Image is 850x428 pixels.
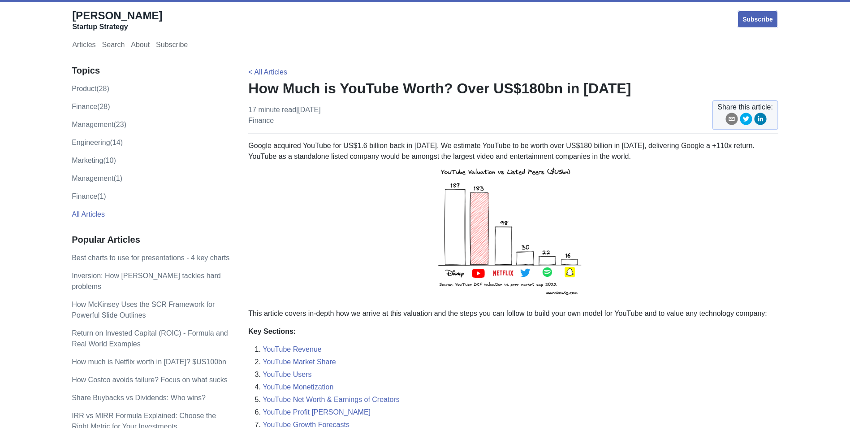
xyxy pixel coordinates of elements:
button: email [725,113,738,128]
a: Share Buybacks vs Dividends: Who wins? [72,394,206,402]
a: YouTube Profit [PERSON_NAME] [263,408,371,416]
a: Articles [72,41,95,51]
a: YouTube Users [263,371,311,378]
a: marketing(10) [72,157,116,164]
span: Share this article: [717,102,773,113]
a: < All Articles [248,68,287,76]
a: product(28) [72,85,109,92]
p: 17 minute read | [DATE] [248,105,320,126]
a: YouTube Monetization [263,383,333,391]
a: All Articles [72,210,105,218]
a: finance(28) [72,103,110,110]
a: About [131,41,150,51]
h3: Popular Articles [72,234,229,245]
a: Return on Invested Capital (ROIC) - Formula and Real World Examples [72,329,228,348]
p: Google acquired YouTube for US$1.6 billion back in [DATE]. We estimate YouTube to be worth over U... [248,140,778,301]
strong: Key Sections: [248,328,296,335]
img: yt valuation comparison [433,162,594,301]
a: management(23) [72,121,126,128]
a: Management(1) [72,175,122,182]
a: YouTube Net Worth & Earnings of Creators [263,396,399,403]
h3: Topics [72,65,229,76]
a: Best charts to use for presentations - 4 key charts [72,254,229,262]
a: Subscribe [737,10,778,28]
p: This article covers in-depth how we arrive at this valuation and the steps you can follow to buil... [248,308,778,319]
a: finance [248,117,274,124]
a: How much is Netflix worth in [DATE]? $US100bn [72,358,226,366]
a: YouTube Revenue [263,345,321,353]
span: [PERSON_NAME] [72,9,162,22]
button: linkedin [754,113,767,128]
a: Inversion: How [PERSON_NAME] tackles hard problems [72,272,221,290]
div: Startup Strategy [72,22,162,31]
h1: How Much is YouTube Worth? Over US$180bn in [DATE] [248,79,778,97]
a: Subscribe [156,41,188,51]
a: engineering(14) [72,139,123,146]
a: How Costco avoids failure? Focus on what sucks [72,376,228,384]
a: Search [102,41,125,51]
a: How McKinsey Uses the SCR Framework for Powerful Slide Outlines [72,301,215,319]
a: Finance(1) [72,192,106,200]
a: YouTube Market Share [263,358,336,366]
button: twitter [740,113,752,128]
a: [PERSON_NAME]Startup Strategy [72,9,162,31]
